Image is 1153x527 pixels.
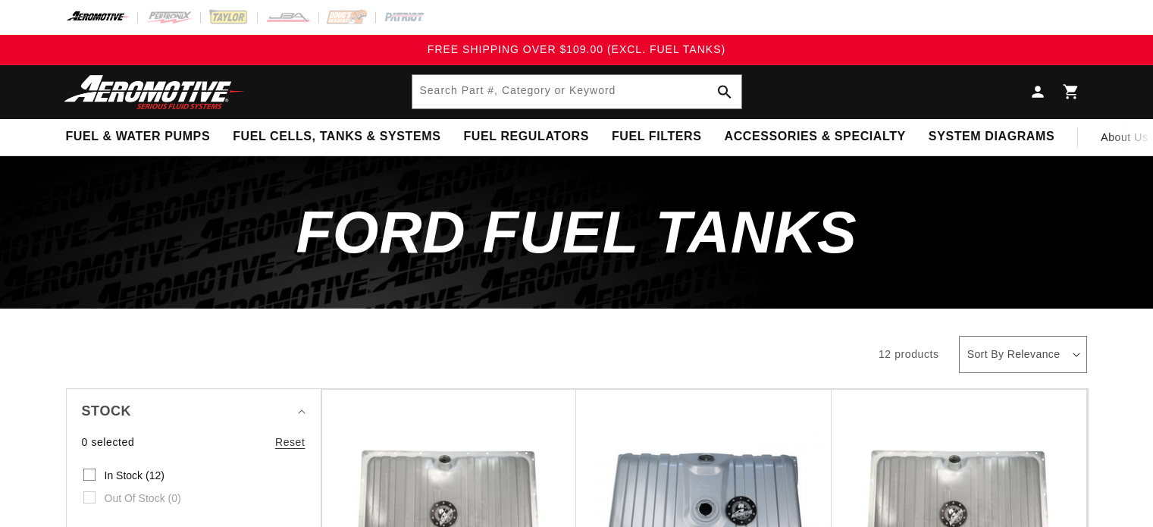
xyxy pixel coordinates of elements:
[879,348,939,360] span: 12 products
[82,389,305,434] summary: Stock (0 selected)
[428,43,725,55] span: FREE SHIPPING OVER $109.00 (EXCL. FUEL TANKS)
[82,434,135,450] span: 0 selected
[105,469,164,482] span: In stock (12)
[221,119,452,155] summary: Fuel Cells, Tanks & Systems
[600,119,713,155] summary: Fuel Filters
[233,129,440,145] span: Fuel Cells, Tanks & Systems
[275,434,305,450] a: Reset
[55,119,222,155] summary: Fuel & Water Pumps
[463,129,588,145] span: Fuel Regulators
[296,199,857,265] span: Ford Fuel Tanks
[105,491,181,505] span: Out of stock (0)
[82,400,132,422] span: Stock
[452,119,600,155] summary: Fuel Regulators
[66,129,211,145] span: Fuel & Water Pumps
[1101,131,1148,143] span: About Us
[708,75,741,108] button: Search Part #, Category or Keyword
[713,119,917,155] summary: Accessories & Specialty
[412,75,741,108] input: Search Part #, Category or Keyword
[917,119,1066,155] summary: System Diagrams
[929,129,1054,145] span: System Diagrams
[60,74,249,110] img: Aeromotive
[612,129,702,145] span: Fuel Filters
[725,129,906,145] span: Accessories & Specialty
